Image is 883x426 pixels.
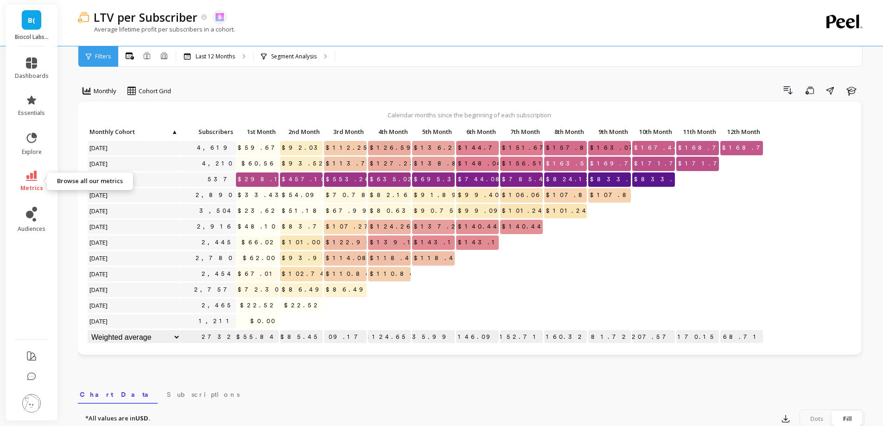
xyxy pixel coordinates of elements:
[500,157,548,171] span: $156.51
[720,330,763,344] p: $168.71
[280,125,323,138] p: 2nd Month
[720,125,764,140] div: Toggle SortBy
[456,172,508,186] span: $744.08
[456,235,508,249] span: $143.14
[171,128,178,135] span: ▲
[368,125,412,140] div: Toggle SortBy
[94,9,197,25] p: LTV per Subscriber
[15,72,49,80] span: dashboards
[95,53,111,60] span: Filters
[544,125,587,138] p: 8th Month
[632,141,683,155] span: $167.44
[88,188,110,202] span: [DATE]
[546,128,584,135] span: 8th Month
[280,330,323,344] p: $85.45
[544,330,587,344] p: $160.32
[197,204,236,218] a: 3,504
[195,220,236,234] a: 2,916
[544,188,597,202] span: $107.85
[280,251,335,265] span: $93.93
[182,128,233,135] span: Subscribers
[280,204,325,218] span: $51.18
[368,235,427,249] span: $139.18
[324,235,374,249] span: $122.90
[456,188,502,202] span: $99.40
[324,125,367,138] p: 3rd Month
[88,172,110,186] span: [DATE]
[456,141,511,155] span: $144.79
[236,267,279,281] span: $67.01
[676,125,720,140] div: Toggle SortBy
[832,411,863,426] div: Fill
[370,128,408,135] span: 4th Month
[324,125,368,140] div: Toggle SortBy
[88,125,180,138] p: Monthly Cohort
[282,299,323,312] span: $22.52
[412,204,458,218] span: $90.75
[200,235,236,249] a: 2,445
[368,251,424,265] span: $118.43
[235,125,280,140] div: Toggle SortBy
[280,267,329,281] span: $102.74
[22,394,41,413] img: profile picture
[722,128,760,135] span: 12th Month
[78,382,864,404] nav: Tabs
[200,299,236,312] a: 2,465
[280,188,323,202] span: $54.09
[236,125,279,138] p: 1st Month
[456,204,506,218] span: $99.09
[544,204,591,218] span: $101.24
[632,172,694,186] span: $833.91
[368,188,413,202] span: $82.16
[139,87,171,95] span: Cohort Grid
[324,283,372,297] span: $86.49
[78,25,235,33] p: Average lifetime profit per subscribers in a cohort.
[78,12,89,23] img: header icon
[588,330,631,344] p: $181.72
[676,330,719,344] p: $170.15
[456,125,499,138] p: 6th Month
[456,125,500,140] div: Toggle SortBy
[500,172,554,186] span: $785.45
[195,141,236,155] a: 4,619
[632,157,688,171] span: $171.72
[324,172,374,186] span: $553.26
[500,125,543,138] p: 7th Month
[324,330,367,344] p: $109.17
[632,330,675,344] p: $207.57
[368,330,411,344] p: $124.65
[500,330,543,344] p: $152.71
[456,330,499,344] p: $146.09
[500,141,552,155] span: $151.67
[216,13,224,21] img: api.skio.svg
[676,125,719,138] p: 11th Month
[180,125,224,140] div: Toggle SortBy
[88,267,110,281] span: [DATE]
[280,235,324,249] span: $101.00
[500,125,544,140] div: Toggle SortBy
[412,141,463,155] span: $136.22
[280,157,328,171] span: $93.52
[676,141,732,155] span: $168.71
[180,125,236,138] p: Subscribers
[412,220,470,234] span: $137.28
[500,220,546,234] span: $140.44
[280,283,328,297] span: $86.49
[326,128,364,135] span: 3rd Month
[368,125,411,138] p: 4th Month
[89,128,171,135] span: Monthly Cohort
[192,283,236,297] a: 2,757
[588,125,631,138] p: 9th Month
[280,172,329,186] span: $457.10
[194,188,236,202] a: 2,890
[544,157,595,171] span: $163.52
[236,220,279,234] span: $48.10
[456,157,506,171] span: $148.04
[676,157,732,171] span: $171.72
[632,125,676,140] div: Toggle SortBy
[588,125,632,140] div: Toggle SortBy
[88,251,110,265] span: [DATE]
[414,128,452,135] span: 5th Month
[324,220,377,234] span: $107.27
[801,411,832,426] div: Dots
